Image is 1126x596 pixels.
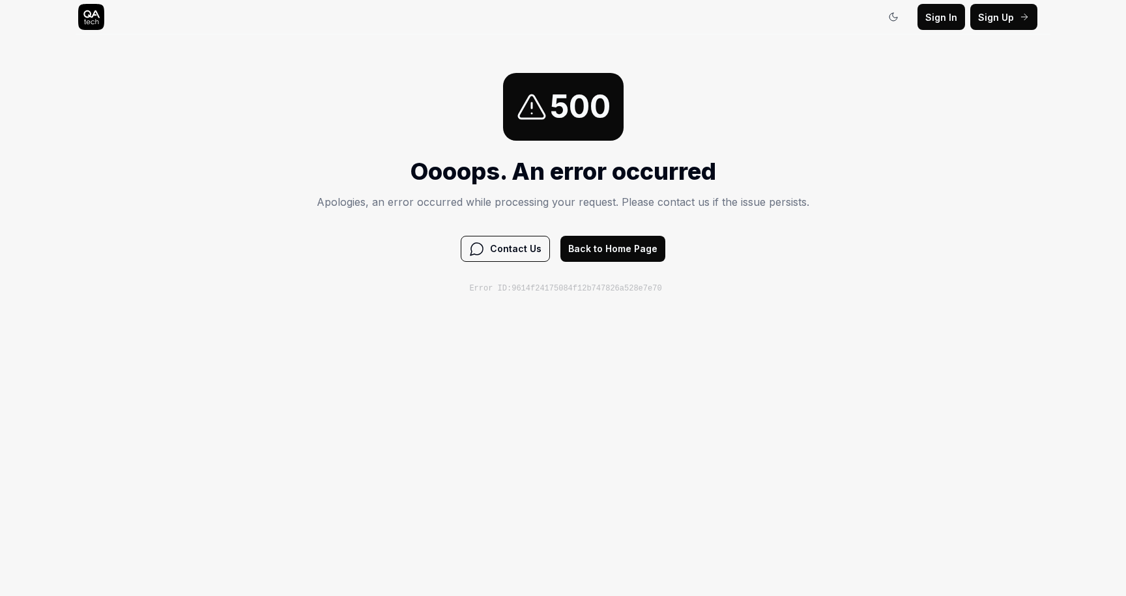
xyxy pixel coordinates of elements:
[311,262,804,294] div: Click to Copy
[917,4,965,30] button: Sign In
[550,83,611,130] span: 500
[461,236,550,262] button: Contact Us
[317,154,809,189] h1: Oooops. An error occurred
[469,283,661,294] div: Error ID: 9614f24175084f12b747826a528e7e70
[560,236,665,262] button: Back to Home Page
[978,10,1014,24] span: Sign Up
[925,10,957,24] span: Sign In
[317,194,809,210] p: Apologies, an error occurred while processing your request. Please contact us if the issue persists.
[970,4,1037,30] button: Sign Up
